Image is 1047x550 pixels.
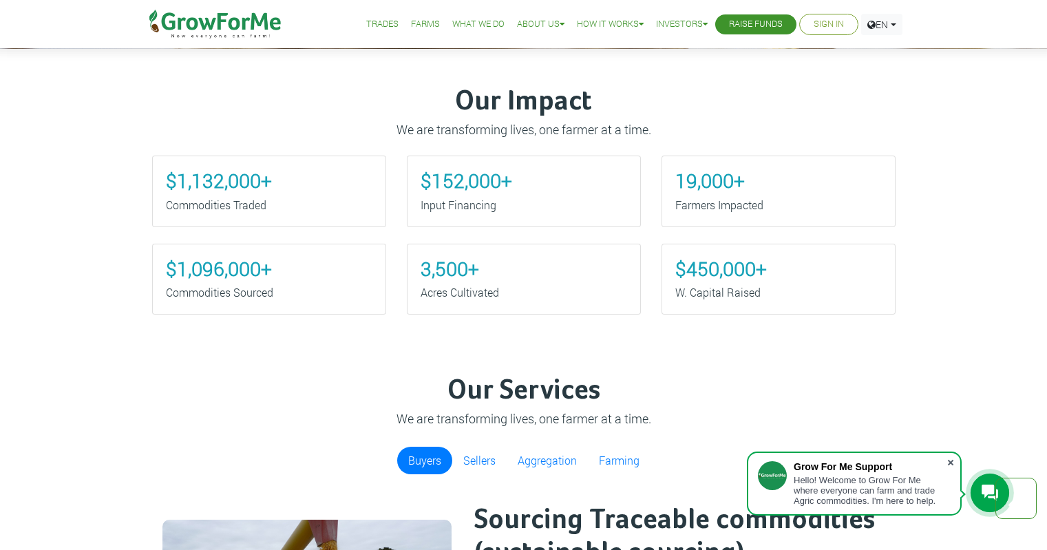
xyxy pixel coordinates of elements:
[656,17,708,32] a: Investors
[397,447,452,474] a: Buyers
[154,85,893,118] h3: Our Impact
[452,447,507,474] a: Sellers
[577,17,644,32] a: How it Works
[166,256,272,282] b: $1,096,000+
[421,256,479,282] b: 3,500+
[861,14,902,35] a: EN
[675,197,882,213] p: Farmers Impacted
[421,197,627,213] p: Input Financing
[421,168,512,193] b: $152,000+
[729,17,783,32] a: Raise Funds
[421,284,627,301] p: Acres Cultivated
[154,120,893,139] p: We are transforming lives, one farmer at a time.
[154,410,893,428] p: We are transforming lives, one farmer at a time.
[517,17,564,32] a: About Us
[588,447,651,474] a: Farming
[794,461,946,472] div: Grow For Me Support
[675,256,767,282] b: $450,000+
[675,284,882,301] p: W. Capital Raised
[166,168,272,193] b: $1,132,000+
[452,17,505,32] a: What We Do
[794,475,946,506] div: Hello! Welcome to Grow For Me where everyone can farm and trade Agric commodities. I'm here to help.
[814,17,844,32] a: Sign In
[166,284,372,301] p: Commodities Sourced
[507,447,588,474] a: Aggregation
[411,17,440,32] a: Farms
[675,168,745,193] b: 19,000+
[166,197,372,213] p: Commodities Traded
[366,17,399,32] a: Trades
[154,374,893,408] h3: Our Services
